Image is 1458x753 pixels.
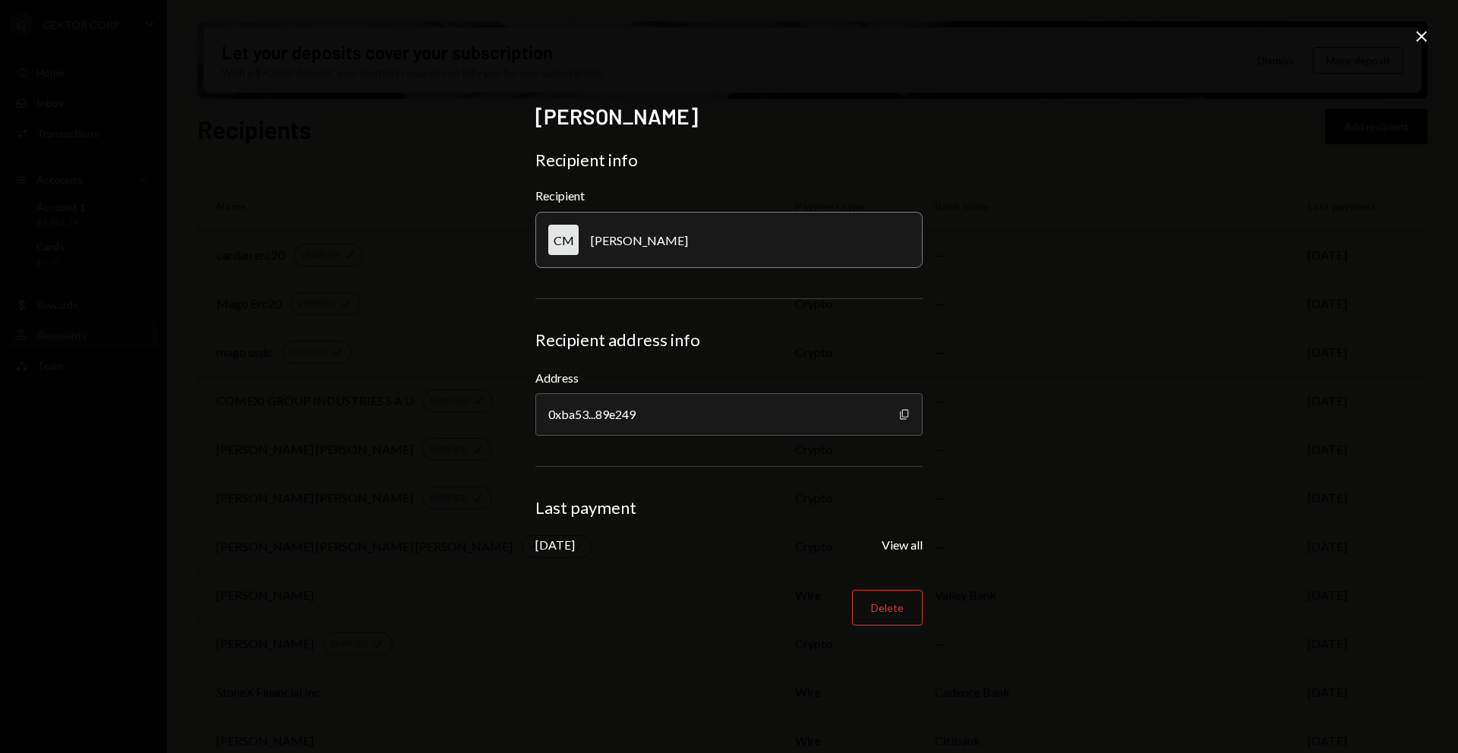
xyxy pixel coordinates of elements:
div: CM [548,225,579,255]
label: Address [535,369,923,387]
div: Recipient info [535,150,923,171]
div: Last payment [535,497,923,518]
div: 0xba53...89e249 [535,393,923,436]
h2: [PERSON_NAME] [535,102,923,131]
button: View all [882,537,923,553]
div: [PERSON_NAME] [591,233,688,247]
div: Recipient address info [535,329,923,351]
div: [DATE] [535,537,575,552]
button: Delete [852,590,923,625]
div: Recipient [535,188,923,203]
